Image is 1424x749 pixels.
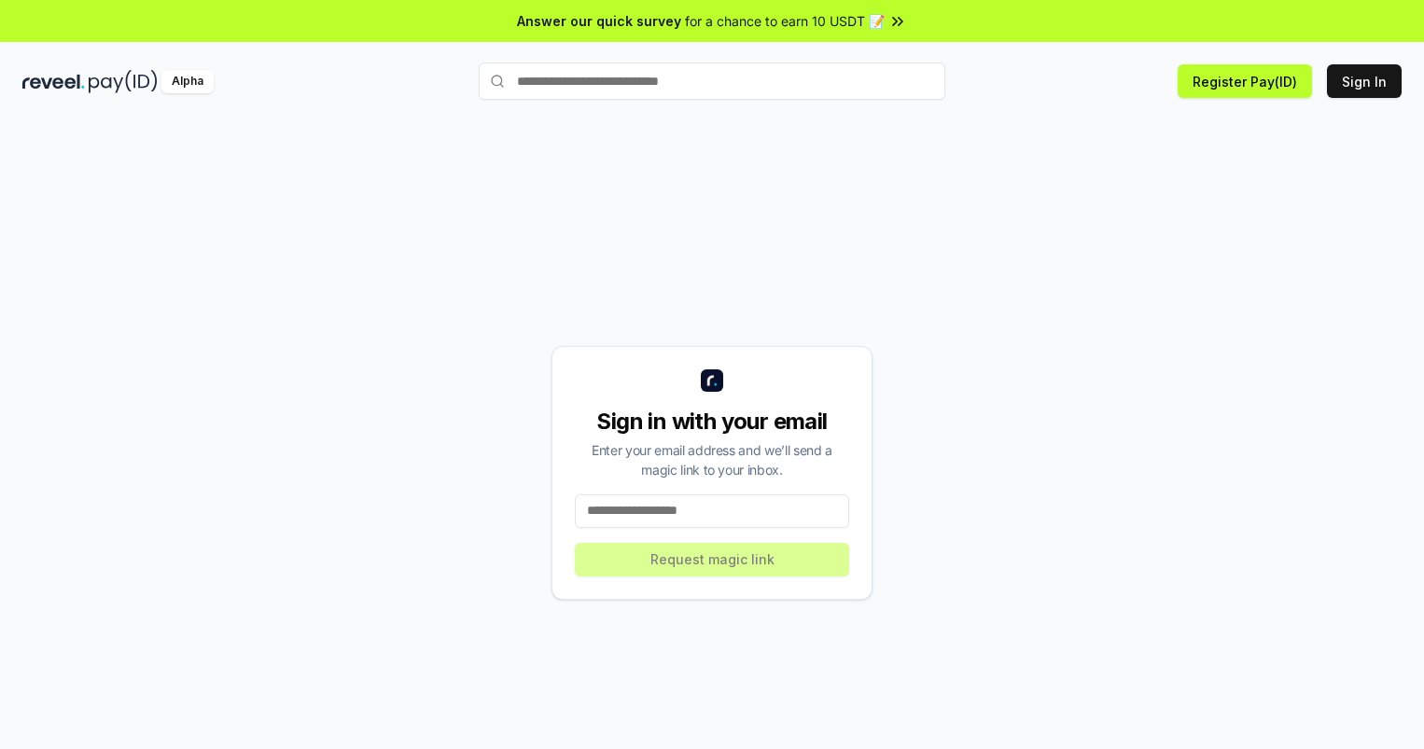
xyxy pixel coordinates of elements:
button: Sign In [1327,64,1402,98]
img: reveel_dark [22,70,85,93]
span: for a chance to earn 10 USDT 📝 [685,11,885,31]
span: Answer our quick survey [517,11,681,31]
div: Enter your email address and we’ll send a magic link to your inbox. [575,440,849,479]
button: Register Pay(ID) [1178,64,1312,98]
img: logo_small [701,369,723,392]
div: Sign in with your email [575,407,849,437]
img: pay_id [89,70,158,93]
div: Alpha [161,70,214,93]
